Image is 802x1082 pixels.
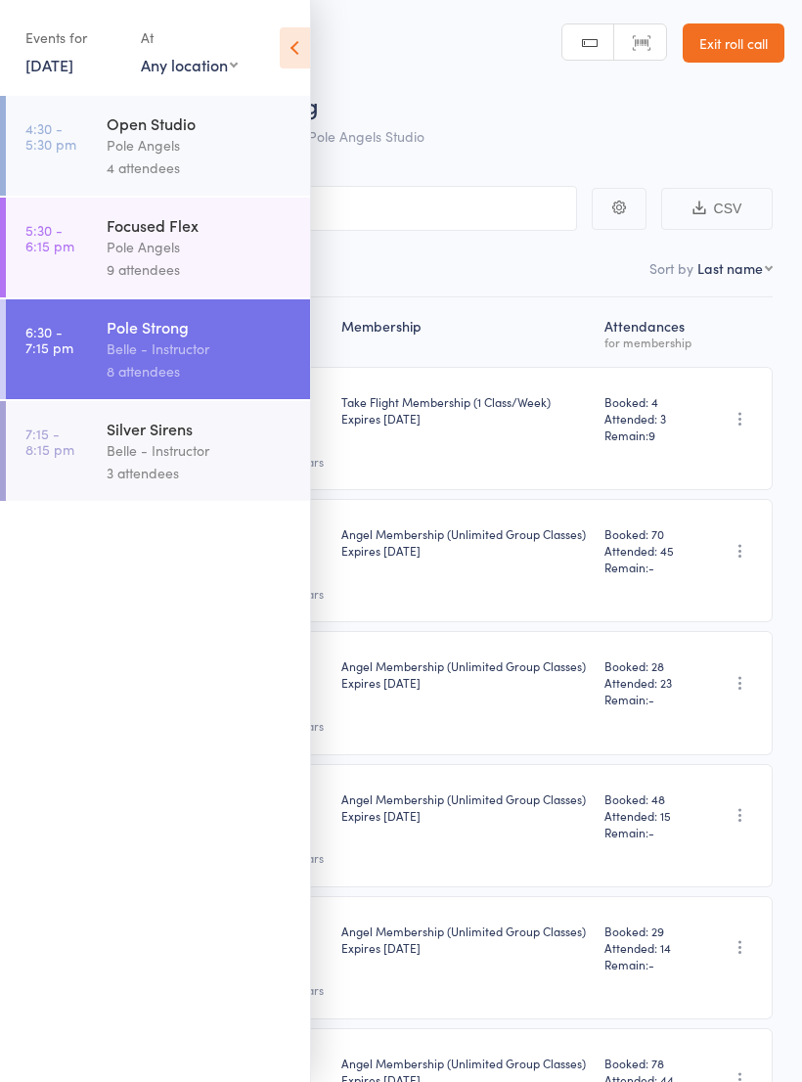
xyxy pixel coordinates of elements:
span: - [648,691,654,707]
div: 4 attendees [107,157,293,179]
span: Booked: 78 [604,1055,692,1071]
div: Any location [141,54,238,75]
a: Exit roll call [683,23,784,63]
span: Booked: 48 [604,790,692,807]
div: Atten­dances [597,306,700,358]
span: Remain: [604,956,692,972]
span: Attended: 14 [604,939,692,956]
time: 6:30 - 7:15 pm [25,324,73,355]
a: 6:30 -7:15 pmPole StrongBelle - Instructor8 attendees [6,299,310,399]
time: 4:30 - 5:30 pm [25,120,76,152]
span: Pole Angels Studio [308,126,424,146]
a: 5:30 -6:15 pmFocused FlexPole Angels9 attendees [6,198,310,297]
label: Sort by [649,258,693,278]
span: Attended: 45 [604,542,692,559]
div: Belle - Instructor [107,338,293,360]
div: 9 attendees [107,258,293,281]
div: Membership [334,306,597,358]
span: Remain: [604,691,692,707]
span: Attended: 3 [604,410,692,427]
span: Remain: [604,559,692,575]
div: Open Studio [107,113,293,134]
div: Expires [DATE] [341,410,589,427]
span: Remain: [604,824,692,840]
span: Booked: 70 [604,525,692,542]
div: Silver Sirens [107,418,293,439]
div: 8 attendees [107,360,293,383]
span: Attended: 15 [604,807,692,824]
a: 4:30 -5:30 pmOpen StudioPole Angels4 attendees [6,96,310,196]
span: 9 [648,427,655,443]
a: [DATE] [25,54,73,75]
div: Angel Membership (Unlimited Group Classes) [341,790,589,824]
div: for membership [604,336,692,348]
div: Angel Membership (Unlimited Group Classes) [341,923,589,956]
a: 7:15 -8:15 pmSilver SirensBelle - Instructor3 attendees [6,401,310,501]
span: - [648,824,654,840]
span: Remain: [604,427,692,443]
span: Booked: 4 [604,393,692,410]
span: - [648,559,654,575]
div: Last name [697,258,763,278]
div: Focused Flex [107,214,293,236]
div: Belle - Instructor [107,439,293,462]
div: 3 attendees [107,462,293,484]
div: Expires [DATE] [341,542,589,559]
div: Pole Angels [107,134,293,157]
time: 5:30 - 6:15 pm [25,222,74,253]
div: Take Flight Membership (1 Class/Week) [341,393,589,427]
span: Booked: 29 [604,923,692,939]
div: Expires [DATE] [341,674,589,691]
div: Angel Membership (Unlimited Group Classes) [341,657,589,691]
span: - [648,956,654,972]
div: Pole Angels [107,236,293,258]
span: Booked: 28 [604,657,692,674]
div: Expires [DATE] [341,807,589,824]
time: 7:15 - 8:15 pm [25,426,74,457]
span: Attended: 23 [604,674,692,691]
div: Expires [DATE] [341,939,589,956]
div: Pole Strong [107,316,293,338]
div: At [141,22,238,54]
button: CSV [661,188,773,230]
div: Events for [25,22,121,54]
div: Angel Membership (Unlimited Group Classes) [341,525,589,559]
